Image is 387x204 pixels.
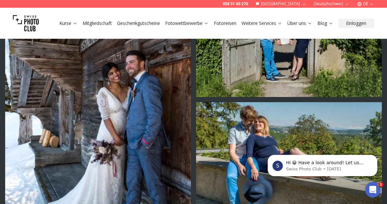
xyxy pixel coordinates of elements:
[365,182,381,198] iframe: Intercom live chat
[80,19,114,28] button: Mitgliedschaft
[315,19,336,28] button: Blog
[114,19,163,28] button: Geschenkgutscheine
[214,20,236,27] a: Fotoreisen
[83,20,112,27] a: Mitgliedschaft
[287,20,312,27] a: Über uns
[242,20,282,27] a: Weitere Services
[338,19,374,28] button: Einloggen
[57,19,80,28] button: Kurse
[317,20,333,27] a: Blog
[165,20,209,27] a: Fotowettbewerbe
[117,20,160,27] a: Geschenkgutscheine
[378,182,383,187] span: 1
[285,19,315,28] button: Über uns
[163,19,211,28] button: Fotowettbewerbe
[59,20,77,27] a: Kurse
[211,19,239,28] button: Fotoreisen
[258,141,387,187] iframe: Intercom notifications message
[13,10,39,36] img: Swiss photo club
[239,19,285,28] button: Weitere Services
[223,1,248,6] a: 058 51 00 270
